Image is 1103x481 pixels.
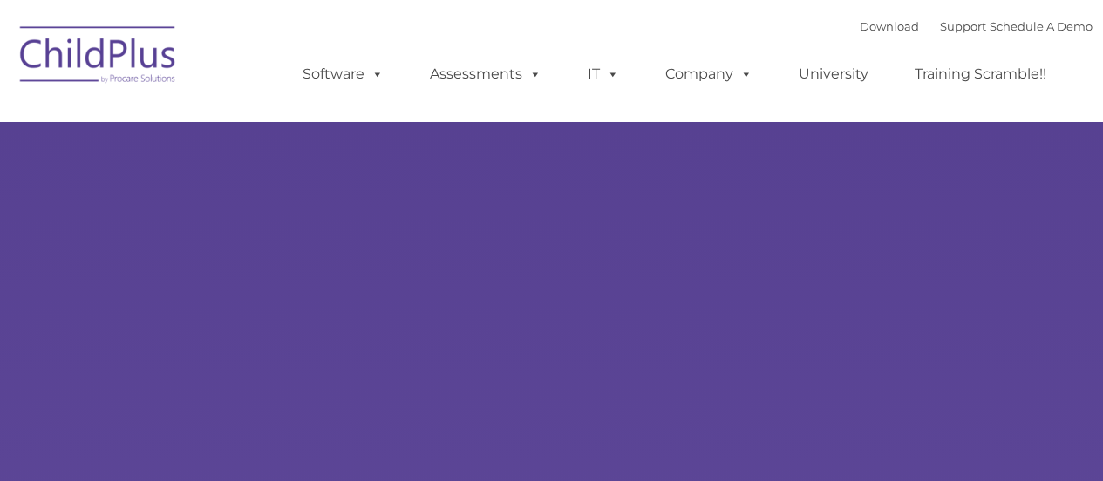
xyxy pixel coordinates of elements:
a: Assessments [412,57,559,92]
a: IT [570,57,637,92]
a: University [781,57,886,92]
a: Schedule A Demo [990,19,1093,33]
a: Support [940,19,986,33]
a: Training Scramble!! [897,57,1064,92]
img: ChildPlus by Procare Solutions [11,14,186,101]
font: | [860,19,1093,33]
a: Company [648,57,770,92]
a: Software [285,57,401,92]
a: Download [860,19,919,33]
